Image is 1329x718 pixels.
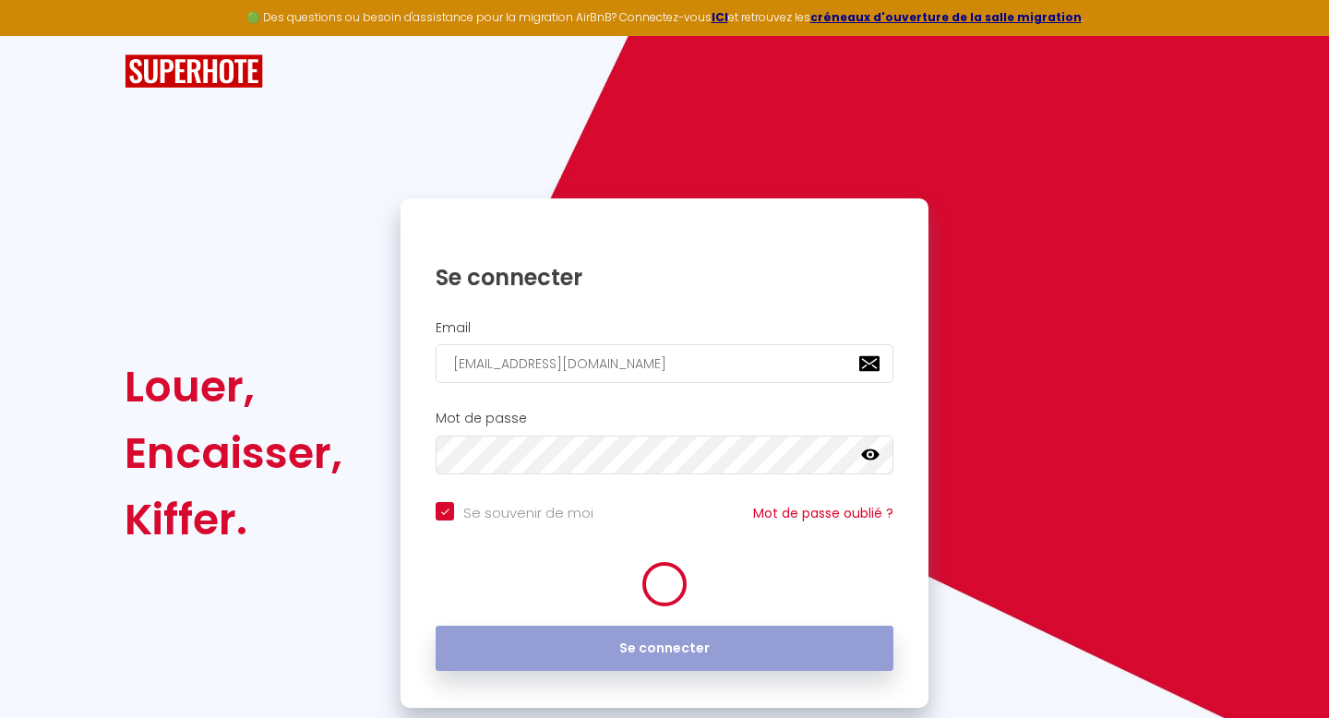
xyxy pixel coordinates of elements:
[436,320,893,336] h2: Email
[436,344,893,383] input: Ton Email
[125,486,342,553] div: Kiffer.
[436,626,893,672] button: Se connecter
[810,9,1082,25] a: créneaux d'ouverture de la salle migration
[125,353,342,420] div: Louer,
[125,420,342,486] div: Encaisser,
[436,263,893,292] h1: Se connecter
[15,7,70,63] button: Ouvrir le widget de chat LiveChat
[753,504,893,522] a: Mot de passe oublié ?
[712,9,728,25] a: ICI
[436,411,893,426] h2: Mot de passe
[125,54,263,89] img: SuperHote logo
